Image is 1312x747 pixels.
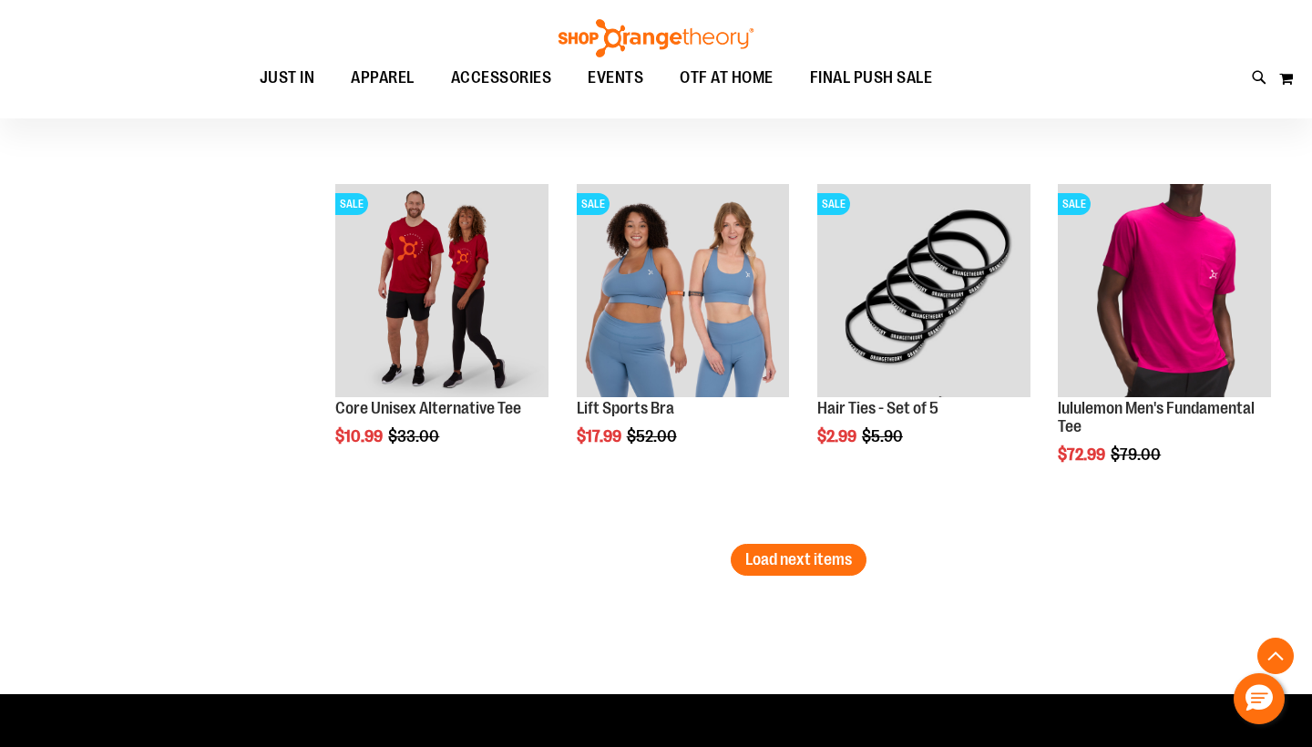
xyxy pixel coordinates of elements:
a: lululemon Men's Fundamental Tee [1058,399,1255,435]
a: OTF AT HOME [661,57,792,99]
a: JUST IN [241,57,333,99]
span: APPAREL [351,57,415,98]
button: Hello, have a question? Let’s chat. [1234,673,1285,724]
span: SALE [577,193,610,215]
img: Main of 2024 Covention Lift Sports Bra [577,184,790,397]
span: SALE [1058,193,1091,215]
span: $2.99 [817,427,859,445]
div: product [1049,175,1280,509]
img: Shop Orangetheory [556,19,756,57]
span: SALE [817,193,850,215]
img: OTF lululemon Mens The Fundamental T Wild Berry [1058,184,1271,397]
img: Hair Ties - Set of 5 [817,184,1030,397]
div: product [568,175,799,492]
span: OTF AT HOME [680,57,774,98]
div: product [808,175,1040,492]
a: Hair Ties - Set of 5 [817,399,938,417]
span: JUST IN [260,57,315,98]
span: FINAL PUSH SALE [810,57,933,98]
a: OTF lululemon Mens The Fundamental T Wild BerrySALE [1058,184,1271,400]
span: Load next items [745,550,852,568]
a: EVENTS [569,57,661,99]
span: $72.99 [1058,445,1108,464]
span: ACCESSORIES [451,57,552,98]
span: $5.90 [862,427,906,445]
span: EVENTS [588,57,643,98]
span: SALE [335,193,368,215]
a: Lift Sports Bra [577,399,674,417]
div: product [326,175,558,492]
span: $10.99 [335,427,385,445]
button: Back To Top [1257,638,1294,674]
a: Hair Ties - Set of 5SALE [817,184,1030,400]
a: Core Unisex Alternative Tee [335,399,521,417]
span: $17.99 [577,427,624,445]
a: FINAL PUSH SALE [792,57,951,98]
span: $33.00 [388,427,442,445]
a: Product image for Core Unisex Alternative TeeSALE [335,184,548,400]
span: $79.00 [1111,445,1163,464]
button: Load next items [731,544,866,576]
a: Main of 2024 Covention Lift Sports BraSALE [577,184,790,400]
a: APPAREL [333,57,433,99]
img: Product image for Core Unisex Alternative Tee [335,184,548,397]
span: $52.00 [627,427,680,445]
a: ACCESSORIES [433,57,570,99]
